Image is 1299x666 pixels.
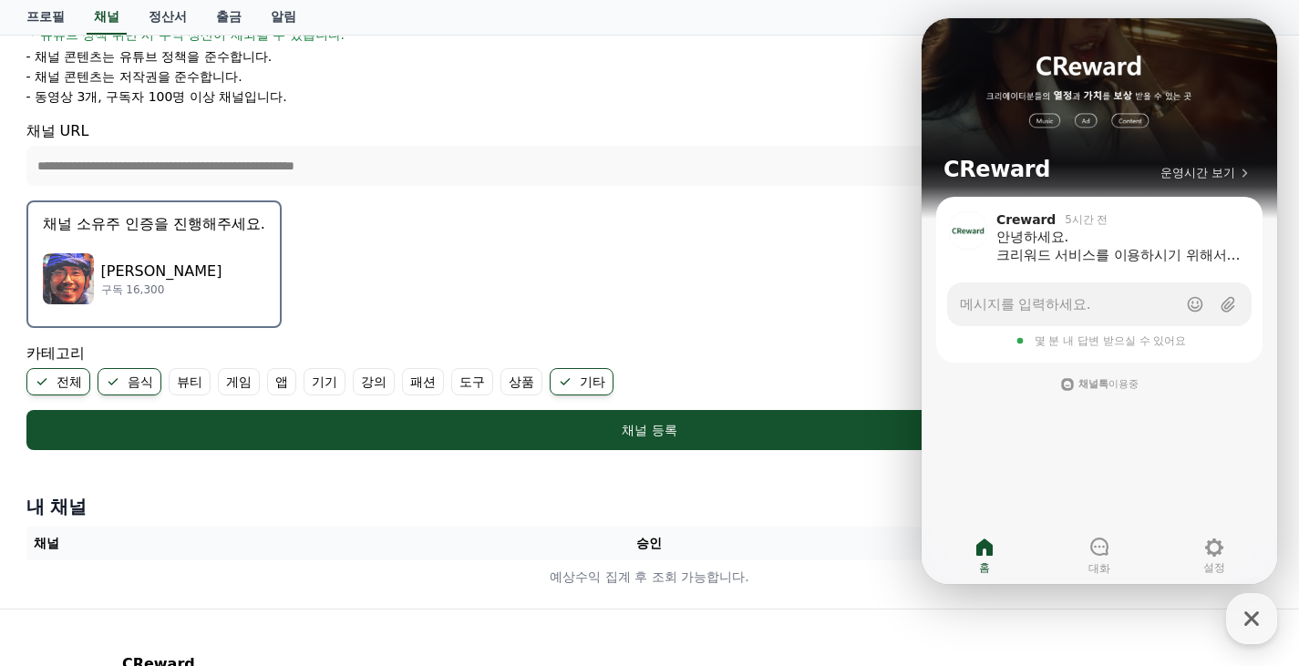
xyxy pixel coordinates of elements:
div: 채널 등록 [63,421,1237,439]
th: 승인 [441,527,857,560]
p: - 동영상 3개, 구독자 100명 이상 채널입니다. [26,87,287,106]
p: - 채널 콘텐츠는 저작권을 준수합니다. [26,67,242,86]
p: 채널 소유주 인증을 진행해주세요. [43,213,265,235]
label: 상품 [500,368,542,395]
label: 게임 [218,368,260,395]
th: 상태 [857,527,1273,560]
label: 패션 [402,368,444,395]
label: 전체 [26,368,90,395]
label: 음식 [98,368,161,395]
p: [PERSON_NAME] [101,261,222,282]
img: 권가네 Kwon’s [43,253,94,304]
div: 채널 URL [26,120,1273,186]
p: 구독 16,300 [101,282,222,297]
div: 카테고리 [26,343,1273,395]
button: 채널 등록 [26,410,1273,450]
label: 도구 [451,368,493,395]
iframe: Channel chat [922,18,1277,584]
p: - 채널 콘텐츠는 유튜브 정책을 준수합니다. [26,47,273,66]
label: 기타 [550,368,613,395]
th: 채널 [26,527,442,560]
label: 기기 [304,368,345,395]
td: 예상수익 집계 후 조회 가능합니다. [26,560,1273,594]
label: 강의 [353,368,395,395]
button: 채널 소유주 인증을 진행해주세요. 권가네 Kwon’s [PERSON_NAME] 구독 16,300 [26,200,282,328]
label: 뷰티 [169,368,211,395]
h4: 내 채널 [26,494,1273,519]
label: 앱 [267,368,296,395]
